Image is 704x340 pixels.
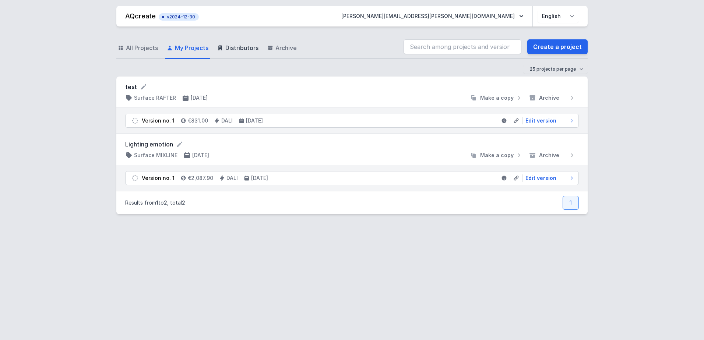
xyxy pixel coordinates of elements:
span: Edit version [525,174,556,182]
span: All Projects [126,43,158,52]
input: Search among projects and versions... [404,39,521,54]
button: Rename project [140,83,147,91]
a: Edit version [522,117,575,124]
h4: €2,087.90 [188,174,213,182]
span: Make a copy [480,94,514,102]
div: Version no. 1 [142,174,175,182]
a: Create a project [527,39,588,54]
h4: [DATE] [191,94,208,102]
a: Edit version [522,174,575,182]
h4: [DATE] [192,152,209,159]
button: v2024-12-30 [159,12,199,21]
span: My Projects [175,43,208,52]
img: draft.svg [131,174,139,182]
span: 2 [164,199,167,206]
button: [PERSON_NAME][EMAIL_ADDRESS][PERSON_NAME][DOMAIN_NAME] [335,10,529,23]
button: Make a copy [467,94,526,102]
button: Make a copy [467,152,526,159]
div: Version no. 1 [142,117,175,124]
h4: [DATE] [251,174,268,182]
h4: [DATE] [246,117,263,124]
h4: Surface RAFTER [134,94,176,102]
span: 1 [156,199,158,206]
a: AQcreate [125,12,156,20]
span: Distributors [225,43,258,52]
span: v2024-12-30 [162,14,195,20]
span: Archive [539,152,559,159]
button: Rename project [176,141,183,148]
form: Lighting emotion [125,140,579,149]
img: draft.svg [131,117,139,124]
button: Archive [526,152,579,159]
a: All Projects [116,38,159,59]
span: Make a copy [480,152,514,159]
select: Choose language [538,10,579,23]
a: Archive [266,38,298,59]
a: Distributors [216,38,260,59]
a: 1 [563,196,579,210]
h4: DALI [226,174,238,182]
h4: Surface MIXLINE [134,152,177,159]
h4: DALI [221,117,233,124]
a: My Projects [165,38,210,59]
button: Archive [526,94,579,102]
span: 2 [182,199,185,206]
h4: €831.00 [188,117,208,124]
p: Results from to , total [125,199,185,206]
span: Archive [539,94,559,102]
span: Archive [275,43,297,52]
form: test [125,82,579,91]
span: Edit version [525,117,556,124]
